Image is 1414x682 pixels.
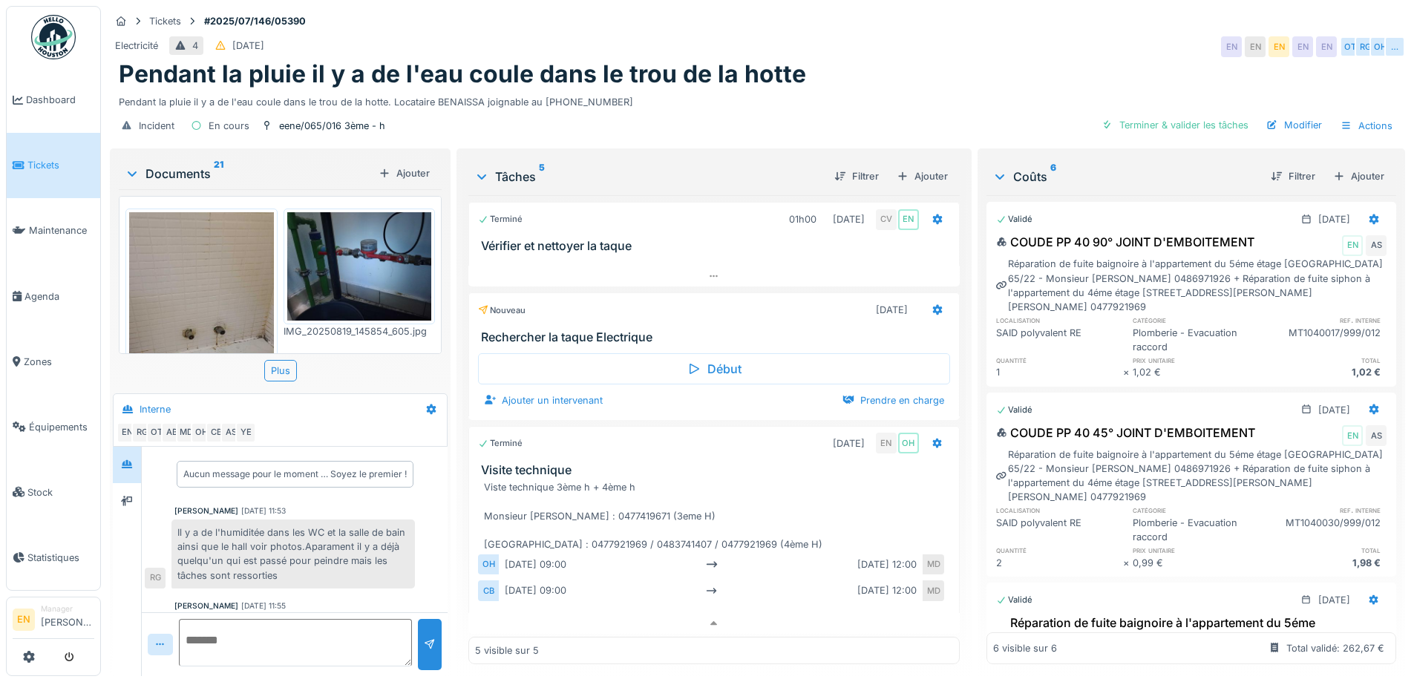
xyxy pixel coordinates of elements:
[1286,641,1384,655] div: Total validé: 262,67 €
[27,551,94,565] span: Statistiques
[13,603,94,639] a: EN Manager[PERSON_NAME]
[1355,36,1375,57] div: RG
[145,568,166,588] div: RG
[1133,556,1260,570] div: 0,99 €
[183,468,407,481] div: Aucun message pour le moment … Soyez le premier !
[478,437,523,450] div: Terminé
[828,166,885,186] div: Filtrer
[1292,36,1313,57] div: EN
[232,39,264,53] div: [DATE]
[1342,425,1363,446] div: EN
[1334,115,1399,137] div: Actions
[31,15,76,59] img: Badge_color-CXgf-gQk.svg
[837,390,950,410] div: Prendre en charge
[24,289,94,304] span: Agenda
[996,505,1123,515] h6: localisation
[1260,505,1387,515] h6: ref. interne
[499,554,923,574] div: [DATE] 09:00 [DATE] 12:00
[146,422,167,443] div: OT
[1260,115,1328,135] div: Modifier
[7,198,100,263] a: Maintenance
[478,304,526,317] div: Nouveau
[117,422,137,443] div: EN
[1133,326,1260,354] div: Plomberie - Evacuation raccord
[176,422,197,443] div: MD
[898,209,919,230] div: EN
[993,641,1057,655] div: 6 visible sur 6
[478,390,609,410] div: Ajouter un intervenant
[119,89,1396,109] div: Pendant la pluie il y a de l'eau coule dans le trou de la hotte. Locataire BENAISSA joignable au ...
[1265,166,1321,186] div: Filtrer
[1133,355,1260,365] h6: prix unitaire
[27,158,94,172] span: Tickets
[1260,365,1387,379] div: 1,02 €
[1318,403,1350,417] div: [DATE]
[191,422,212,443] div: OH
[41,603,94,635] li: [PERSON_NAME]
[131,422,152,443] div: RG
[996,257,1387,314] div: Réparation de fuite baignoire à l'appartement du 5éme étage [GEOGRAPHIC_DATA] 65/22 - Monsieur [P...
[1384,36,1405,57] div: …
[125,165,373,183] div: Documents
[26,93,94,107] span: Dashboard
[241,600,286,611] div: [DATE] 11:55
[484,480,949,551] div: Viste technique 3ème h + 4ème h Monsieur [PERSON_NAME] : 0477419671 (3eme H) [GEOGRAPHIC_DATA] : ...
[161,422,182,443] div: AB
[1369,36,1390,57] div: OH
[214,165,223,183] sup: 21
[876,209,897,230] div: CV
[996,516,1123,544] div: SAID polyvalent RE
[1318,593,1350,607] div: [DATE]
[996,233,1254,251] div: COUDE PP 40 90° JOINT D'EMBOITEMENT
[833,436,865,450] div: [DATE]
[1260,556,1387,570] div: 1,98 €
[373,163,436,183] div: Ajouter
[1260,315,1387,325] h6: ref. interne
[1050,168,1056,186] sup: 6
[7,394,100,459] a: Équipements
[1123,365,1133,379] div: ×
[192,39,198,53] div: 4
[149,14,181,28] div: Tickets
[41,603,94,614] div: Manager
[1260,326,1387,354] div: MT1040017/999/012
[996,545,1123,555] h6: quantité
[1269,36,1289,57] div: EN
[1316,36,1337,57] div: EN
[1340,36,1361,57] div: OT
[24,355,94,369] span: Zones
[139,119,174,133] div: Incident
[481,463,952,477] h3: Visite technique
[206,422,226,443] div: CB
[996,326,1123,354] div: SAID polyvalent RE
[891,166,954,186] div: Ajouter
[478,213,523,226] div: Terminé
[1342,235,1363,256] div: EN
[29,223,94,237] span: Maintenance
[119,60,806,88] h1: Pendant la pluie il y a de l'eau coule dans le trou de la hotte
[996,404,1032,416] div: Validé
[996,424,1255,442] div: COUDE PP 40 45° JOINT D'EMBOITEMENT
[499,580,923,600] div: [DATE] 09:00 [DATE] 12:00
[1133,545,1260,555] h6: prix unitaire
[115,39,158,53] div: Electricité
[539,168,545,186] sup: 5
[1096,115,1254,135] div: Terminer & valider les tâches
[478,554,499,574] div: OH
[475,643,539,658] div: 5 visible sur 5
[789,212,816,226] div: 01h00
[1260,516,1387,544] div: MT1040030/999/012
[7,525,100,590] a: Statistiques
[481,239,952,253] h3: Vérifier et nettoyer la taque
[1327,166,1390,186] div: Ajouter
[478,580,499,600] div: CB
[279,119,385,133] div: eene/065/016 3ème - h
[1133,516,1260,544] div: Plomberie - Evacuation raccord
[898,433,919,453] div: OH
[287,212,432,321] img: yrjr8f4dn35bw9dp9l3hhnrj3jb7
[171,519,415,588] div: Il y a de l'humiditée dans les WC et la salle de bain ainsi que le hall voir photos.Aparament il ...
[29,420,94,434] span: Équipements
[1366,235,1387,256] div: AS
[876,303,908,317] div: [DATE]
[923,580,944,600] div: MD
